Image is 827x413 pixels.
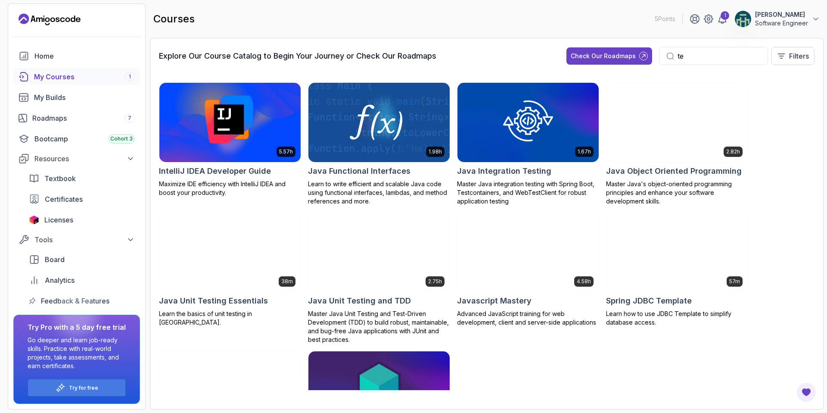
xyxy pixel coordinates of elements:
[159,165,271,177] h2: IntelliJ IDEA Developer Guide
[159,180,301,197] p: Maximize IDE efficiency with IntelliJ IDEA and boost your productivity.
[606,213,748,327] a: Spring JDBC Template card57mSpring JDBC TemplateLearn how to use JDBC Template to simplify databa...
[457,82,599,206] a: Java Integration Testing card1.67hJava Integration TestingMaster Java integration testing with Sp...
[735,11,751,27] img: user profile image
[308,213,450,292] img: Java Unit Testing and TDD card
[308,83,450,162] img: Java Functional Interfaces card
[159,83,301,162] img: IntelliJ IDEA Developer Guide card
[34,72,135,82] div: My Courses
[34,51,135,61] div: Home
[796,382,817,403] button: Open Feedback Button
[457,213,599,327] a: Javascript Mastery card4.58hJavascript MasteryAdvanced JavaScript training for web development, c...
[606,310,748,327] p: Learn how to use JDBC Template to simplify database access.
[28,379,126,397] button: Try for free
[159,310,301,327] p: Learn the basics of unit testing in [GEOGRAPHIC_DATA].
[69,385,98,391] a: Try for free
[428,278,442,285] p: 2.75h
[606,295,692,307] h2: Spring JDBC Template
[771,47,815,65] button: Filters
[159,50,436,62] h3: Explore Our Course Catalog to Begin Your Journey or Check Our Roadmaps
[606,213,748,292] img: Spring JDBC Template card
[457,180,599,206] p: Master Java integration testing with Spring Boot, Testcontainers, and WebTestClient for robust ap...
[603,81,751,164] img: Java Object Oriented Programming card
[457,213,599,292] img: Javascript Mastery card
[24,191,140,208] a: certificates
[308,82,450,206] a: Java Functional Interfaces card1.98hJava Functional InterfacesLearn to write efficient and scalab...
[606,165,742,177] h2: Java Object Oriented Programming
[457,295,532,307] h2: Javascript Mastery
[729,278,740,285] p: 57m
[457,83,599,162] img: Java Integration Testing card
[606,82,748,206] a: Java Object Oriented Programming card2.82hJava Object Oriented ProgrammingMaster Java's object-or...
[577,278,591,285] p: 4.58h
[28,336,126,370] p: Go deeper and learn job-ready skills. Practice with real-world projects, take assessments, and ea...
[129,73,131,80] span: 1
[308,213,450,344] a: Java Unit Testing and TDD card2.75hJava Unit Testing and TDDMaster Java Unit Testing and Test-Dri...
[566,47,652,65] button: Check Our Roadmaps
[655,15,675,23] p: 5 Points
[159,213,301,327] a: Java Unit Testing Essentials card38mJava Unit Testing EssentialsLearn the basics of unit testing ...
[44,173,76,184] span: Textbook
[34,153,135,164] div: Resources
[13,47,140,65] a: home
[159,213,301,292] img: Java Unit Testing Essentials card
[755,10,808,19] p: [PERSON_NAME]
[13,68,140,85] a: courses
[24,211,140,228] a: licenses
[34,235,135,245] div: Tools
[24,170,140,187] a: textbook
[110,135,133,142] span: Cohort 3
[308,165,410,177] h2: Java Functional Interfaces
[159,295,268,307] h2: Java Unit Testing Essentials
[457,165,551,177] h2: Java Integration Testing
[13,232,140,247] button: Tools
[153,12,195,26] h2: courses
[34,134,135,144] div: Bootcamp
[606,180,748,206] p: Master Java's object-oriented programming principles and enhance your software development skills.
[45,194,83,204] span: Certificates
[13,89,140,106] a: builds
[128,115,131,122] span: 7
[45,254,65,265] span: Board
[279,148,293,155] p: 5.57h
[24,272,140,289] a: analytics
[308,295,411,307] h2: Java Unit Testing and TDD
[578,148,591,155] p: 1.67h
[308,310,450,344] p: Master Java Unit Testing and Test-Driven Development (TDD) to build robust, maintainable, and bug...
[789,51,809,61] p: Filters
[734,10,820,28] button: user profile image[PERSON_NAME]Software Engineer
[34,92,135,103] div: My Builds
[41,296,109,306] span: Feedback & Features
[721,11,729,20] div: 1
[571,52,636,60] div: Check Our Roadmaps
[726,148,740,155] p: 2.82h
[24,251,140,268] a: board
[159,82,301,197] a: IntelliJ IDEA Developer Guide card5.57hIntelliJ IDEA Developer GuideMaximize IDE efficiency with ...
[755,19,808,28] p: Software Engineer
[13,110,140,127] a: roadmaps
[678,51,761,61] input: Search...
[24,292,140,310] a: feedback
[32,113,135,123] div: Roadmaps
[45,275,75,285] span: Analytics
[44,215,73,225] span: Licenses
[13,151,140,166] button: Resources
[717,14,728,24] a: 1
[457,310,599,327] p: Advanced JavaScript training for web development, client and server-side applications
[13,130,140,147] a: bootcamp
[281,278,293,285] p: 38m
[429,148,442,155] p: 1.98h
[19,13,81,26] a: Landing page
[29,216,39,224] img: jetbrains icon
[308,180,450,206] p: Learn to write efficient and scalable Java code using functional interfaces, lambdas, and method ...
